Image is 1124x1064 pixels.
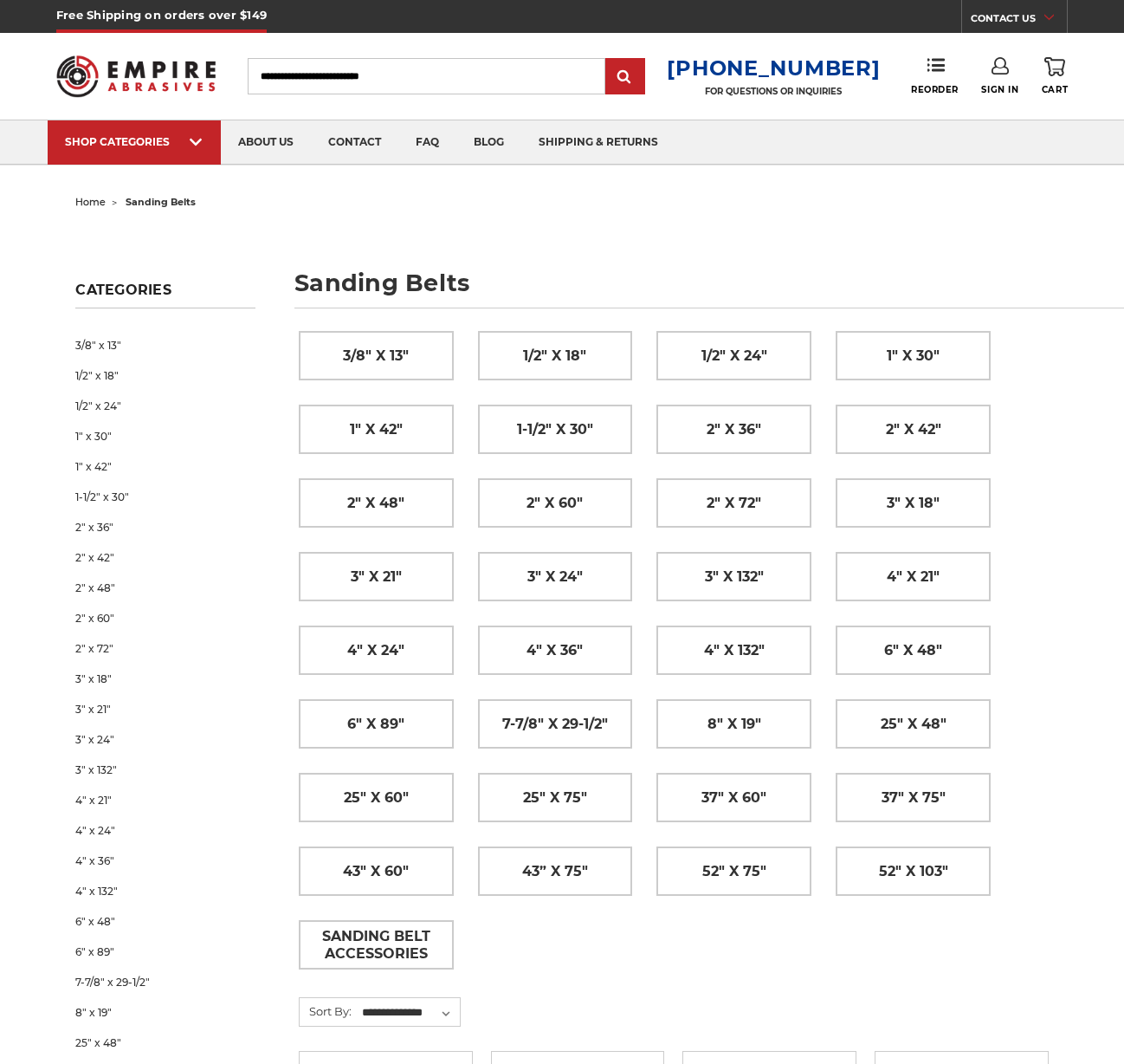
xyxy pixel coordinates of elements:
[707,415,761,444] span: 2" x 36"
[75,785,255,815] a: 4" x 21"
[657,332,811,380] a: 1/2" x 24"
[75,724,255,755] a: 3" x 24"
[837,405,990,453] a: 2" x 42"
[311,120,398,165] a: contact
[126,196,196,208] span: sanding belts
[75,846,255,876] a: 4" x 36"
[75,482,255,512] a: 1-1/2" x 30"
[702,857,766,886] span: 52" x 75"
[701,783,766,813] span: 37" x 60"
[300,332,453,380] a: 3/8" x 13"
[837,700,990,748] a: 25" x 48"
[657,847,811,895] a: 52" x 75"
[837,774,990,821] a: 37" x 75"
[75,512,255,542] a: 2" x 36"
[300,921,453,969] a: Sanding Belt Accessories
[398,120,456,165] a: faq
[221,120,311,165] a: about us
[981,84,1018,95] span: Sign In
[608,60,643,94] input: Submit
[56,45,216,107] img: Empire Abrasives
[75,815,255,846] a: 4" x 24"
[707,489,761,518] span: 2" x 72"
[526,489,583,518] span: 2" x 60"
[344,783,409,813] span: 25" x 60"
[479,847,632,895] a: 43” x 75"
[350,415,403,444] span: 1" x 42"
[75,876,255,906] a: 4" x 132"
[456,120,521,165] a: blog
[75,694,255,724] a: 3" x 21"
[75,633,255,664] a: 2" x 72"
[479,479,632,527] a: 2" x 60"
[523,341,586,371] span: 1/2" x 18"
[347,636,404,665] span: 4" x 24"
[884,636,942,665] span: 6" x 48"
[300,998,352,1024] label: Sort By:
[517,415,593,444] span: 1-1/2" x 30"
[300,774,453,821] a: 25" x 60"
[657,553,811,600] a: 3" x 132"
[300,405,453,453] a: 1" x 42"
[523,783,587,813] span: 25" x 75"
[657,774,811,821] a: 37" x 60"
[521,120,675,165] a: shipping & returns
[837,479,990,527] a: 3" x 18"
[479,405,632,453] a: 1-1/2" x 30"
[75,421,255,451] a: 1" x 30"
[479,700,632,748] a: 7-7/8" x 29-1/2"
[300,553,453,600] a: 3" x 21"
[75,937,255,967] a: 6" x 89"
[75,967,255,997] a: 7-7/8" x 29-1/2"
[527,562,583,592] span: 3" x 24"
[704,636,765,665] span: 4" x 132"
[881,710,946,739] span: 25" x 48"
[887,341,940,371] span: 1" x 30"
[837,332,990,380] a: 1" x 30"
[887,489,940,518] span: 3" x 18"
[75,391,255,421] a: 1/2" x 24"
[1042,57,1068,95] a: Cart
[300,626,453,674] a: 4" x 24"
[343,341,409,371] span: 3/8" x 13"
[75,997,255,1028] a: 8" x 19"
[75,664,255,694] a: 3" x 18"
[882,783,946,813] span: 37" x 75"
[886,415,941,444] span: 2" x 42"
[300,847,453,895] a: 43" x 60"
[75,451,255,482] a: 1" x 42"
[75,330,255,360] a: 3/8" x 13"
[300,479,453,527] a: 2" x 48"
[75,542,255,573] a: 2" x 42"
[347,710,404,739] span: 6" x 89"
[522,857,588,886] span: 43” x 75"
[971,9,1067,33] a: CONTACT US
[526,636,583,665] span: 4" x 36"
[837,553,990,600] a: 4" x 21"
[701,341,767,371] span: 1/2" x 24"
[359,1000,460,1026] select: Sort By:
[657,626,811,674] a: 4" x 132"
[75,573,255,603] a: 2" x 48"
[705,562,764,592] span: 3" x 132"
[75,282,255,308] h5: Categories
[657,479,811,527] a: 2" x 72"
[75,603,255,633] a: 2" x 60"
[75,906,255,937] a: 6" x 48"
[667,55,880,81] a: [PHONE_NUMBER]
[667,86,880,97] p: FOR QUESTIONS OR INQUIRIES
[75,1028,255,1058] a: 25" x 48"
[911,84,959,95] span: Reorder
[347,489,404,518] span: 2" x 48"
[502,710,608,739] span: 7-7/8" x 29-1/2"
[75,196,106,208] a: home
[75,360,255,391] a: 1/2" x 18"
[65,135,203,148] div: SHOP CATEGORIES
[887,562,940,592] span: 4" x 21"
[343,857,409,886] span: 43" x 60"
[657,700,811,748] a: 8" x 19"
[1042,84,1068,95] span: Cart
[479,332,632,380] a: 1/2" x 18"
